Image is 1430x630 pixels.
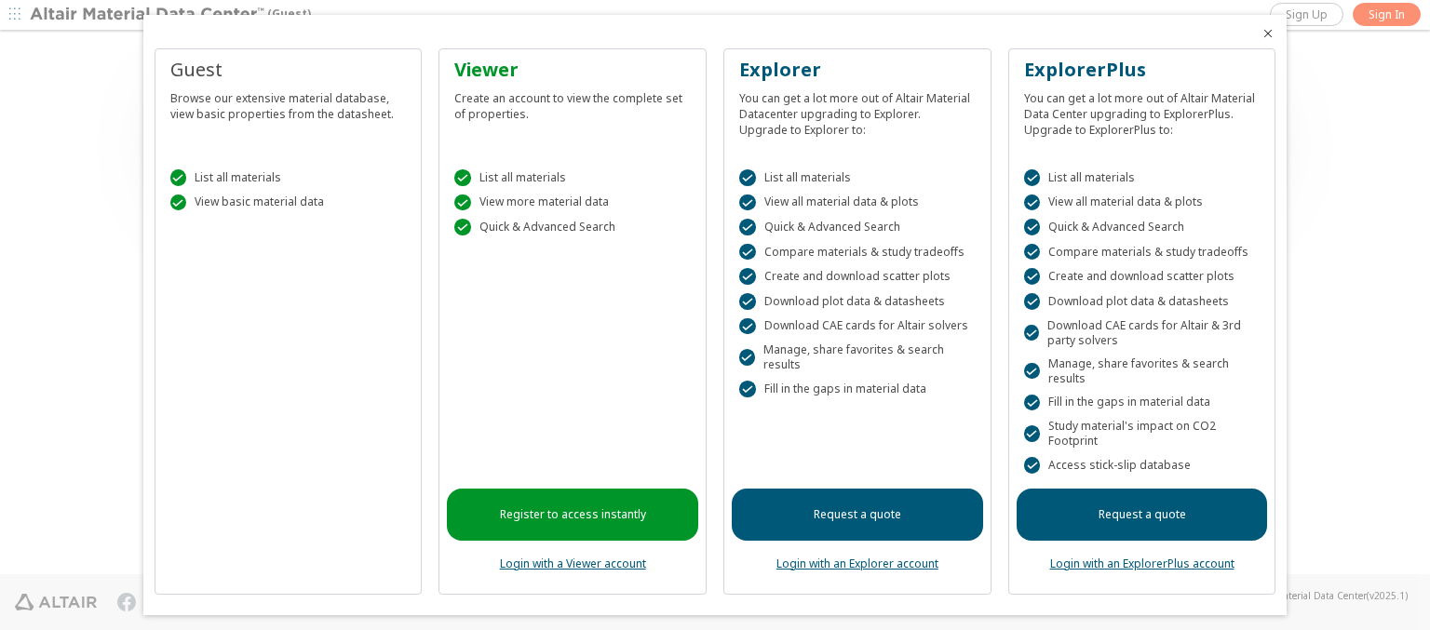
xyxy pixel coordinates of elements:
[739,318,976,335] div: Download CAE cards for Altair solvers
[1024,395,1261,411] div: Fill in the gaps in material data
[447,489,698,541] a: Register to access instantly
[739,268,756,285] div: 
[1261,26,1275,41] button: Close
[739,381,756,397] div: 
[170,169,187,186] div: 
[739,219,976,235] div: Quick & Advanced Search
[1024,293,1261,310] div: Download plot data & datasheets
[739,169,756,186] div: 
[739,342,976,372] div: Manage, share favorites & search results
[732,489,983,541] a: Request a quote
[739,169,976,186] div: List all materials
[776,556,938,571] a: Login with an Explorer account
[1024,425,1040,442] div: 
[1024,419,1261,449] div: Study material's impact on CO2 Footprint
[739,83,976,138] div: You can get a lot more out of Altair Material Datacenter upgrading to Explorer. Upgrade to Explor...
[739,349,755,366] div: 
[1024,57,1261,83] div: ExplorerPlus
[1024,318,1261,348] div: Download CAE cards for Altair & 3rd party solvers
[454,219,471,235] div: 
[739,244,976,261] div: Compare materials & study tradeoffs
[1024,268,1261,285] div: Create and download scatter plots
[739,194,756,211] div: 
[1017,489,1268,541] a: Request a quote
[1024,395,1041,411] div: 
[170,83,407,122] div: Browse our extensive material database, view basic properties from the datasheet.
[454,169,691,186] div: List all materials
[1024,169,1261,186] div: List all materials
[739,318,756,335] div: 
[1024,457,1041,474] div: 
[1024,293,1041,310] div: 
[1024,194,1041,211] div: 
[1024,194,1261,211] div: View all material data & plots
[739,293,756,310] div: 
[1024,268,1041,285] div: 
[1024,457,1261,474] div: Access stick-slip database
[739,268,976,285] div: Create and download scatter plots
[454,169,471,186] div: 
[739,219,756,235] div: 
[1024,244,1041,261] div: 
[170,194,407,211] div: View basic material data
[454,57,691,83] div: Viewer
[170,169,407,186] div: List all materials
[1024,83,1261,138] div: You can get a lot more out of Altair Material Data Center upgrading to ExplorerPlus. Upgrade to E...
[1024,169,1041,186] div: 
[739,293,976,310] div: Download plot data & datasheets
[1024,363,1040,380] div: 
[1024,325,1039,342] div: 
[1024,356,1261,386] div: Manage, share favorites & search results
[1050,556,1234,571] a: Login with an ExplorerPlus account
[739,57,976,83] div: Explorer
[739,381,976,397] div: Fill in the gaps in material data
[500,556,646,571] a: Login with a Viewer account
[1024,244,1261,261] div: Compare materials & study tradeoffs
[739,194,976,211] div: View all material data & plots
[1024,219,1261,235] div: Quick & Advanced Search
[454,194,471,211] div: 
[454,219,691,235] div: Quick & Advanced Search
[739,244,756,261] div: 
[454,194,691,211] div: View more material data
[170,57,407,83] div: Guest
[1024,219,1041,235] div: 
[454,83,691,122] div: Create an account to view the complete set of properties.
[170,194,187,211] div: 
